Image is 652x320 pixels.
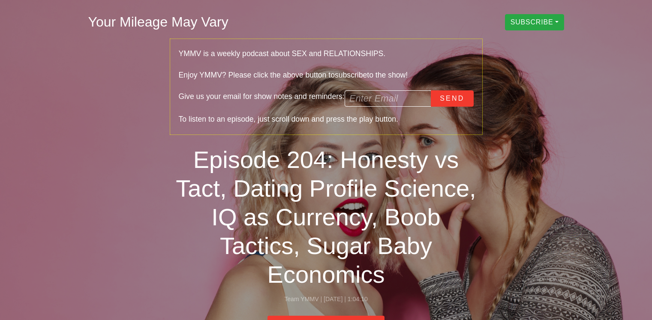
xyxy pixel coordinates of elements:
[505,14,564,30] button: SUBSCRIBE
[88,14,228,30] a: Your Mileage May Vary
[179,69,474,82] div: Enjoy YMMV? Please click the above button to to the show!
[345,90,432,107] input: Enter Email
[179,48,474,60] div: YMMV is a weekly podcast about SEX and RELATIONSHIPS.
[179,113,474,126] div: To listen to an episode, just scroll down and press the play button.
[176,146,476,288] a: Episode 204: Honesty vs Tact, Dating Profile Science, IQ as Currency, Boob Tactics, Sugar Baby Ec...
[335,71,367,79] b: subscribe
[431,90,473,107] button: Send
[284,296,368,302] small: Team YMMV | [DATE] | 1:04:10
[179,90,474,107] div: Give us your email for show notes and reminders:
